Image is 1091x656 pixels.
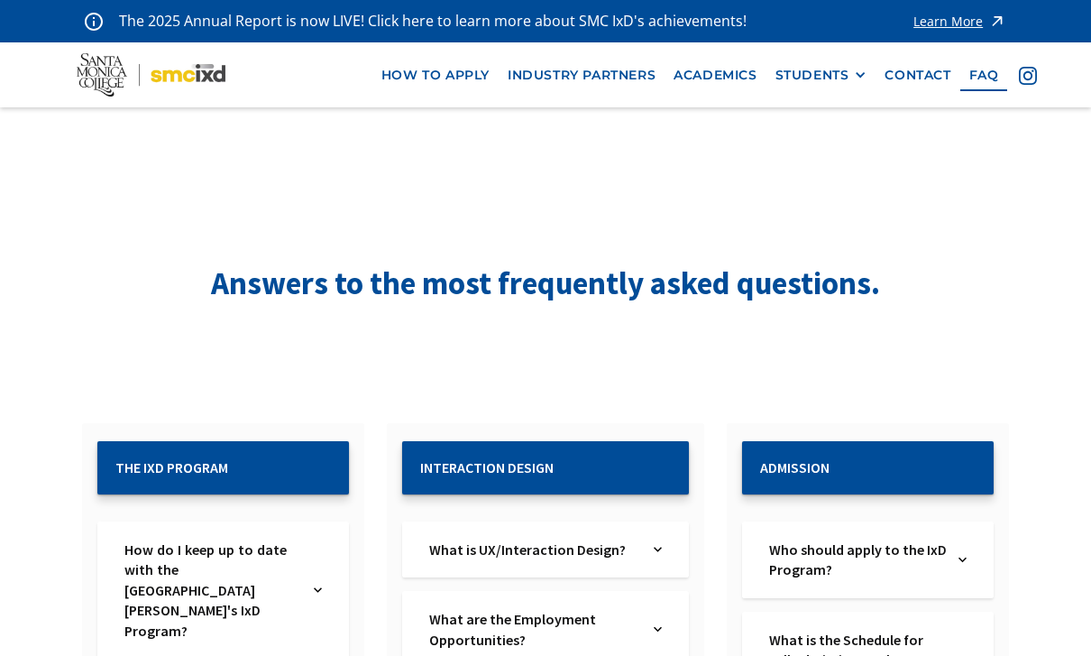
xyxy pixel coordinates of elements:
img: icon - arrow - alert [988,9,1006,33]
img: Santa Monica College - SMC IxD logo [77,53,225,97]
h2: The IxD Program [115,459,331,476]
h2: Admission [760,459,976,476]
a: Academics [665,59,766,92]
a: Who should apply to the IxD Program? [769,540,947,580]
h1: Answers to the most frequently asked questions. [185,262,906,306]
a: How do I keep up to date with the [GEOGRAPHIC_DATA][PERSON_NAME]'s IxD Program? [124,540,302,641]
img: icon - instagram [1019,67,1037,85]
img: icon - information - alert [85,12,103,31]
h2: Interaction Design [420,459,671,476]
p: The 2025 Annual Report is now LIVE! Click here to learn more about SMC IxD's achievements! [119,9,748,33]
a: faq [960,59,1008,92]
a: industry partners [499,59,665,92]
a: What are the Employment Opportunities? [429,609,638,650]
a: Learn More [913,9,1006,33]
a: What is UX/Interaction Design? [429,540,638,559]
div: STUDENTS [775,68,867,83]
a: how to apply [372,59,499,92]
a: contact [876,59,959,92]
div: STUDENTS [775,68,849,83]
div: Learn More [913,15,983,28]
